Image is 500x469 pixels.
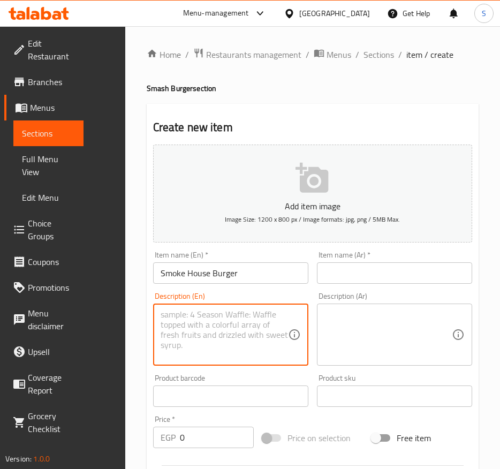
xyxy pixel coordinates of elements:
[13,146,84,185] a: Full Menu View
[482,7,486,19] span: S
[28,371,75,397] span: Coverage Report
[4,275,84,300] a: Promotions
[33,452,50,466] span: 1.0.0
[147,48,479,62] nav: breadcrumb
[406,48,453,61] span: item / create
[193,48,301,62] a: Restaurants management
[170,200,456,213] p: Add item image
[28,345,75,358] span: Upsell
[225,213,400,225] span: Image Size: 1200 x 800 px / Image formats: jpg, png / 5MB Max.
[185,48,189,61] li: /
[4,31,84,69] a: Edit Restaurant
[28,410,75,435] span: Grocery Checklist
[5,452,32,466] span: Version:
[317,262,472,284] input: Enter name Ar
[4,95,84,120] a: Menus
[161,431,176,444] p: EGP
[363,48,394,61] a: Sections
[287,432,351,444] span: Price on selection
[398,48,402,61] li: /
[147,48,181,61] a: Home
[4,69,84,95] a: Branches
[28,307,75,332] span: Menu disclaimer
[22,153,75,178] span: Full Menu View
[4,403,84,442] a: Grocery Checklist
[28,217,75,243] span: Choice Groups
[153,119,473,135] h2: Create new item
[4,300,84,339] a: Menu disclaimer
[13,120,84,146] a: Sections
[4,249,84,275] a: Coupons
[28,281,75,294] span: Promotions
[147,83,479,94] h4: Smash Burger section
[13,185,84,210] a: Edit Menu
[314,48,351,62] a: Menus
[206,48,301,61] span: Restaurants management
[355,48,359,61] li: /
[4,339,84,365] a: Upsell
[180,427,254,448] input: Please enter price
[317,385,472,407] input: Please enter product sku
[4,365,84,403] a: Coverage Report
[4,210,84,249] a: Choice Groups
[299,7,370,19] div: [GEOGRAPHIC_DATA]
[22,127,75,140] span: Sections
[28,255,75,268] span: Coupons
[306,48,309,61] li: /
[30,101,75,114] span: Menus
[183,7,249,20] div: Menu-management
[153,385,308,407] input: Please enter product barcode
[28,75,75,88] span: Branches
[153,145,473,243] button: Add item imageImage Size: 1200 x 800 px / Image formats: jpg, png / 5MB Max.
[22,191,75,204] span: Edit Menu
[327,48,351,61] span: Menus
[153,262,308,284] input: Enter name En
[397,432,431,444] span: Free item
[28,37,75,63] span: Edit Restaurant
